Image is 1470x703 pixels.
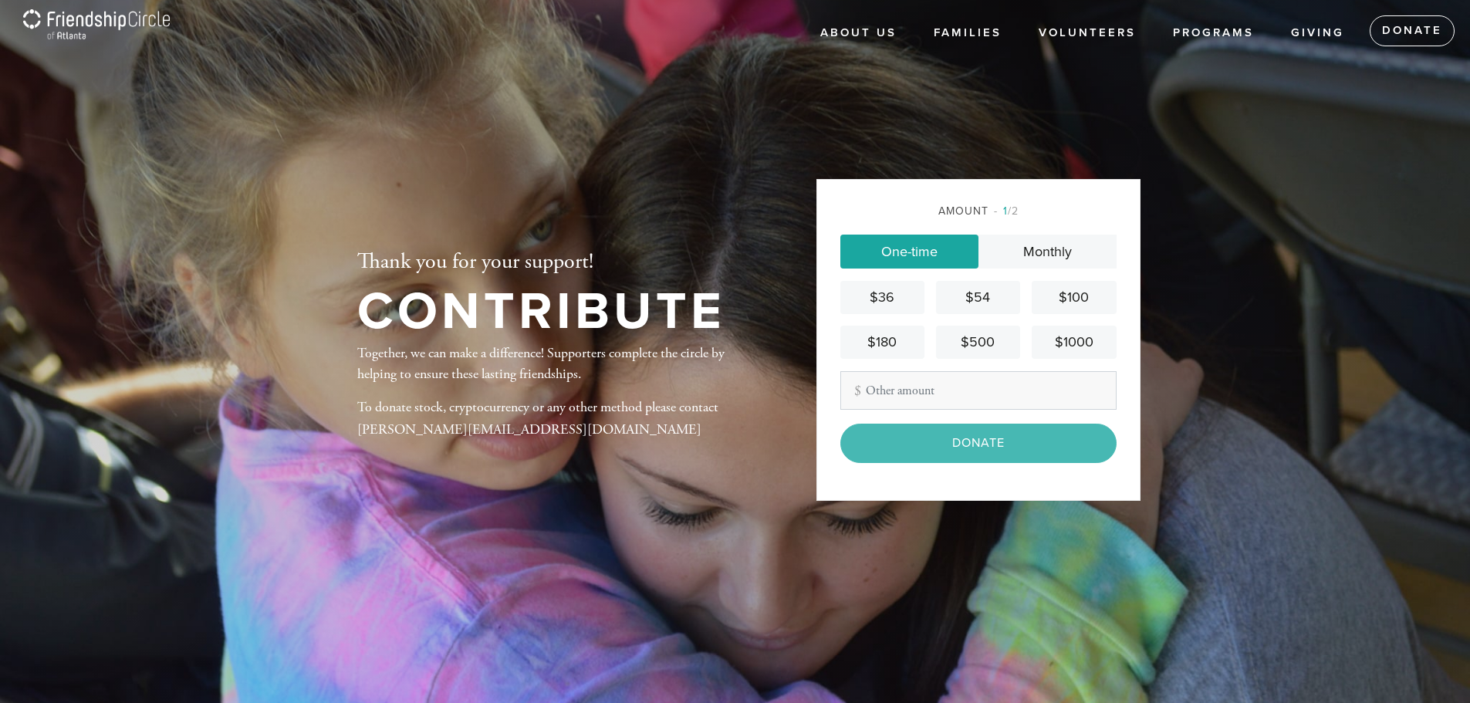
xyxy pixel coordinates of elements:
[357,249,725,275] h2: Thank you for your support!
[23,9,170,53] img: Wordmark%20Atlanta%20PNG%20white.png
[357,287,725,337] h1: Contribute
[357,397,766,441] p: To donate stock, cryptocurrency or any other method please contact [PERSON_NAME][EMAIL_ADDRESS][D...
[942,332,1014,353] div: $500
[978,235,1117,269] a: Monthly
[1003,204,1008,218] span: 1
[1038,287,1110,308] div: $100
[1370,15,1455,46] a: Donate
[1161,19,1266,48] a: Programs
[1032,326,1116,359] a: $1000
[942,287,1014,308] div: $54
[809,19,908,48] a: About Us
[936,281,1020,314] a: $54
[936,326,1020,359] a: $500
[847,287,918,308] div: $36
[847,332,918,353] div: $180
[840,281,924,314] a: $36
[840,326,924,359] a: $180
[994,204,1019,218] span: /2
[1032,281,1116,314] a: $100
[840,203,1117,219] div: Amount
[1027,19,1147,48] a: Volunteers
[840,235,978,269] a: One-time
[1279,19,1356,48] a: Giving
[922,19,1013,48] a: Families
[357,343,766,454] div: Together, we can make a difference! Supporters complete the circle by helping to ensure these las...
[840,371,1117,410] input: Other amount
[1038,332,1110,353] div: $1000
